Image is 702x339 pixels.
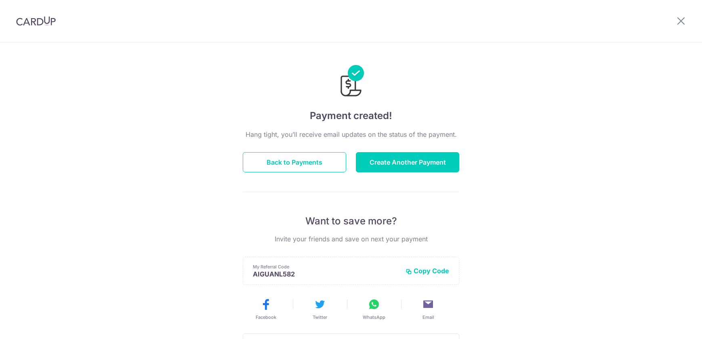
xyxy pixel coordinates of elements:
h4: Payment created! [243,109,459,123]
p: Hang tight, you’ll receive email updates on the status of the payment. [243,130,459,139]
button: Create Another Payment [356,152,459,172]
button: Copy Code [406,267,449,275]
span: Twitter [313,314,327,320]
p: Want to save more? [243,215,459,228]
button: Email [404,298,452,320]
button: Twitter [296,298,344,320]
img: CardUp [16,16,56,26]
p: Invite your friends and save on next your payment [243,234,459,244]
span: Facebook [256,314,276,320]
span: WhatsApp [363,314,385,320]
p: My Referral Code [253,264,399,270]
span: Email [422,314,434,320]
img: Payments [338,65,364,99]
button: WhatsApp [350,298,398,320]
button: Facebook [242,298,290,320]
button: Back to Payments [243,152,346,172]
p: AIGUANL582 [253,270,399,278]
